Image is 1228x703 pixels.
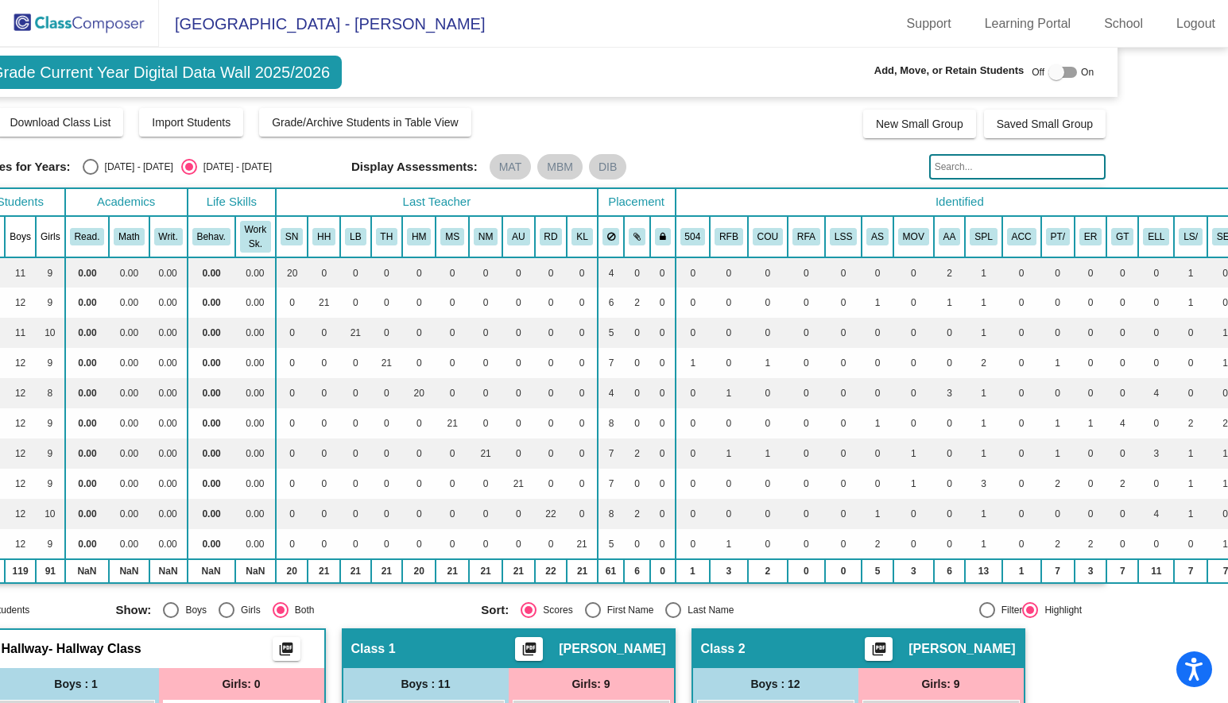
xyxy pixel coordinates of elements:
td: 0.00 [235,257,276,288]
th: 504 Plan [676,216,711,257]
td: 0 [862,348,893,378]
td: 0 [748,257,788,288]
button: COU [753,228,783,245]
td: 0 [502,318,534,348]
td: 7 [598,348,625,378]
td: 0 [371,378,403,408]
td: 20 [276,257,308,288]
td: 1 [862,288,893,318]
button: AU [507,228,529,245]
td: 0 [371,318,403,348]
td: 0.00 [109,257,149,288]
td: 0 [535,318,568,348]
button: LSS [830,228,857,245]
td: 0.00 [149,257,188,288]
td: 0 [436,257,469,288]
td: 0 [788,378,825,408]
td: 0 [1138,288,1174,318]
td: 0 [893,378,934,408]
button: LB [345,228,366,245]
span: Download Class List [10,116,110,129]
td: 0 [1106,318,1138,348]
button: HM [407,228,431,245]
td: 2 [965,348,1001,378]
th: Academics [65,188,188,216]
button: New Small Group [863,110,976,138]
span: Display Assessments: [351,160,478,174]
td: 0 [1106,257,1138,288]
td: 0 [748,318,788,348]
th: Melody Sullivan [436,216,469,257]
button: ER [1079,228,1102,245]
td: 0 [402,348,436,378]
mat-chip: MBM [537,154,583,180]
th: Moving has been indicated [893,216,934,257]
td: 20 [402,378,436,408]
span: [GEOGRAPHIC_DATA] - [PERSON_NAME] [159,11,485,37]
td: 21 [371,348,403,378]
button: Import Students [139,108,243,137]
td: 0 [402,288,436,318]
button: Print Students Details [515,637,543,661]
td: 0 [567,378,597,408]
td: 0 [788,318,825,348]
th: Subject level acceleration [1002,216,1041,257]
td: 0 [710,348,748,378]
td: 12 [5,288,36,318]
button: ELL [1143,228,1169,245]
td: 0.00 [65,348,110,378]
td: 0.00 [149,348,188,378]
th: Keep away students [598,216,625,257]
td: 0 [469,257,502,288]
td: 0 [676,257,711,288]
td: 12 [5,378,36,408]
td: 0 [1075,318,1106,348]
td: 4 [598,378,625,408]
div: [DATE] - [DATE] [197,160,272,174]
td: 0.00 [188,288,235,318]
td: 0.00 [65,318,110,348]
td: 0 [1174,318,1207,348]
td: 0 [308,257,340,288]
td: 0.00 [188,408,235,438]
td: 0 [676,288,711,318]
td: 1 [748,348,788,378]
td: 4 [1138,378,1174,408]
td: 0 [934,318,966,348]
td: 0 [1002,348,1041,378]
button: RFB [715,228,743,245]
button: AS [866,228,889,245]
td: 0 [535,348,568,378]
button: Behav. [192,228,230,245]
td: 0.00 [109,408,149,438]
th: Speech and Language [965,216,1001,257]
td: 8 [598,408,625,438]
th: Counseling- individual or group [748,216,788,257]
td: 0.00 [65,288,110,318]
td: 8 [36,378,65,408]
td: 0 [1075,348,1106,378]
th: Life Skills Support [825,216,862,257]
button: SN [281,228,303,245]
mat-icon: picture_as_pdf [520,641,539,663]
td: 0 [825,288,862,318]
td: 0 [469,348,502,378]
td: 0 [567,348,597,378]
td: 0 [402,318,436,348]
td: 0 [893,257,934,288]
td: 0 [650,348,676,378]
th: Placement [598,188,676,216]
td: 21 [308,288,340,318]
button: Math [114,228,144,245]
td: 0 [825,318,862,348]
th: Request for assistance for behavior concerns [710,216,748,257]
td: 0 [650,318,676,348]
button: RD [540,228,563,245]
td: 0.00 [149,318,188,348]
td: 12 [5,408,36,438]
td: 0 [676,318,711,348]
td: 11 [5,257,36,288]
td: 0 [1002,378,1041,408]
td: 0 [469,318,502,348]
a: School [1091,11,1156,37]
